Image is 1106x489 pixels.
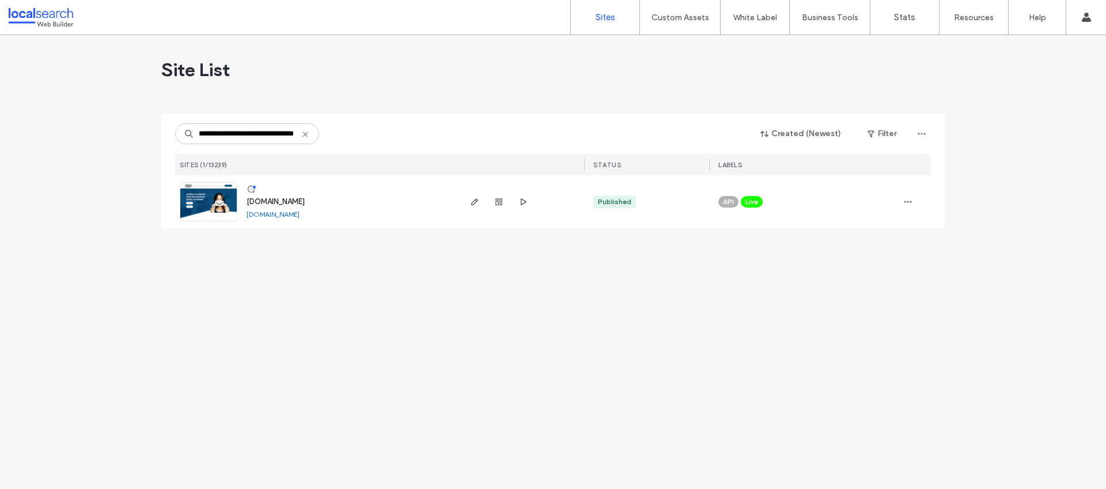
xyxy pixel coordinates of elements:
button: Created (Newest) [751,125,851,143]
label: Help [1029,13,1046,22]
label: White Label [733,13,777,22]
span: STATUS [593,161,621,169]
label: Custom Assets [652,13,709,22]
span: Help [26,8,50,18]
span: Site List [161,58,230,81]
div: Published [598,197,631,207]
a: [DOMAIN_NAME] [247,210,300,219]
a: [DOMAIN_NAME] [247,197,305,206]
label: Sites [596,12,615,22]
span: Live [745,197,758,207]
label: Resources [954,13,994,22]
button: Filter [856,125,908,143]
label: Stats [894,12,915,22]
span: API [723,197,734,207]
label: Business Tools [802,13,858,22]
span: SITES (1/13239) [180,161,228,169]
span: LABELS [718,161,742,169]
